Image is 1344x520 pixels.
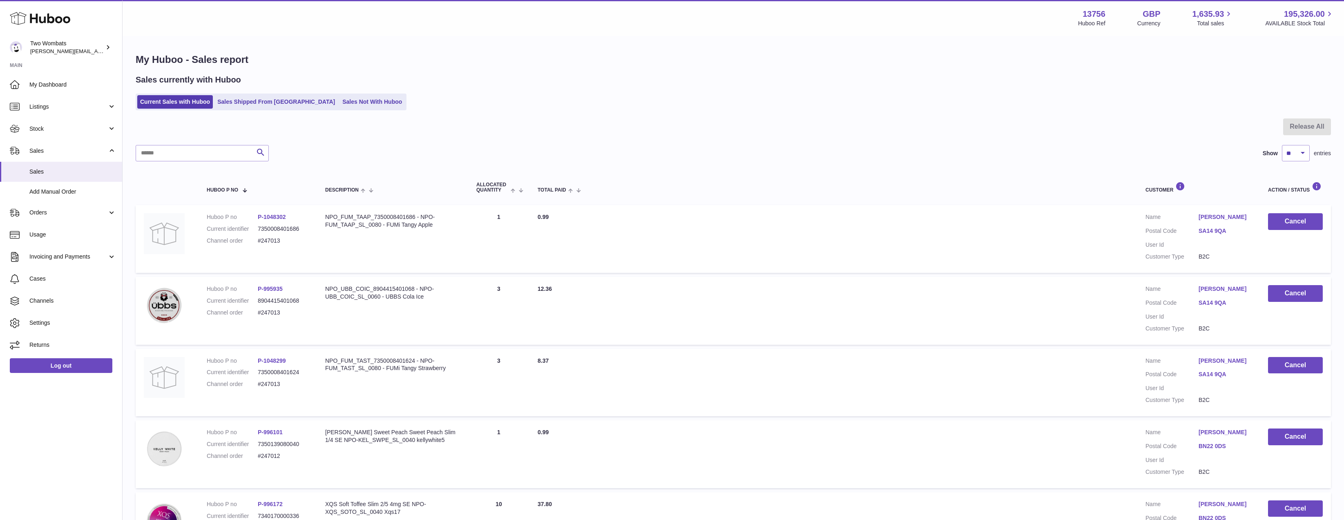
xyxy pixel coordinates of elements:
a: 1,635.93 Total sales [1192,9,1234,27]
span: My Dashboard [29,81,116,89]
dd: 7350008401624 [258,368,309,376]
span: Channels [29,297,116,305]
a: SA14 9QA [1199,227,1252,235]
div: NPO_FUM_TAST_7350008401624 - NPO-FUM_TAST_SL_0080 - FUMi Tangy Strawberry [325,357,460,373]
dt: Name [1145,213,1199,223]
span: Sales [29,168,116,176]
a: Sales Not With Huboo [339,95,405,109]
dt: Customer Type [1145,396,1199,404]
span: Orders [29,209,107,216]
dt: Postal Code [1145,370,1199,380]
dt: Channel order [207,237,258,245]
dt: Huboo P no [207,285,258,293]
dt: Huboo P no [207,357,258,365]
button: Cancel [1268,357,1323,374]
dt: User Id [1145,456,1199,464]
td: 1 [468,420,529,488]
dd: 7340170000336 [258,512,309,520]
div: [PERSON_NAME] Sweet Peach Sweet Peach Slim 1/4 SE NPO-KEL_SWPE_SL_0040 kellywhite5 [325,428,460,444]
a: Current Sales with Huboo [137,95,213,109]
dd: 7350008401686 [258,225,309,233]
dt: Name [1145,428,1199,438]
a: P-1048299 [258,357,286,364]
dd: #247013 [258,380,309,388]
dd: 8904415401068 [258,297,309,305]
button: Cancel [1268,213,1323,230]
dt: Current identifier [207,440,258,448]
img: no-photo.jpg [144,213,185,254]
h1: My Huboo - Sales report [136,53,1331,66]
td: 3 [468,349,529,417]
img: Kelly_White_Sweet_Peach_Slim_1_4_Nicotine_Pouches-7350139080040.webp [144,428,185,469]
div: NPO_FUM_TAAP_7350008401686 - NPO-FUM_TAAP_SL_0080 - FUMi Tangy Apple [325,213,460,229]
dt: Channel order [207,452,258,460]
span: ALLOCATED Quantity [476,182,509,193]
span: Stock [29,125,107,133]
span: Usage [29,231,116,239]
dd: B2C [1199,396,1252,404]
div: NPO_UBB_COIC_8904415401068 - NPO-UBB_COIC_SL_0060 - UBBS Cola Ice [325,285,460,301]
a: P-996101 [258,429,283,435]
span: Invoicing and Payments [29,253,107,261]
dt: Channel order [207,309,258,317]
span: [PERSON_NAME][EMAIL_ADDRESS][DOMAIN_NAME] [30,48,164,54]
div: Action / Status [1268,182,1323,193]
a: BN22 0DS [1199,442,1252,450]
button: Cancel [1268,285,1323,302]
span: Returns [29,341,116,349]
dt: User Id [1145,384,1199,392]
td: 3 [468,277,529,345]
dd: #247013 [258,309,309,317]
span: 12.36 [538,286,552,292]
div: XQS Soft Toffee Slim 2/5 4mg SE NPO-XQS_SOTO_SL_0040 Xqs17 [325,500,460,516]
div: Currency [1137,20,1161,27]
dt: Name [1145,285,1199,295]
a: P-995935 [258,286,283,292]
dt: User Id [1145,241,1199,249]
span: Listings [29,103,107,111]
dt: Huboo P no [207,428,258,436]
dt: User Id [1145,313,1199,321]
dt: Current identifier [207,368,258,376]
dd: #247013 [258,237,309,245]
dt: Name [1145,500,1199,510]
strong: 13756 [1083,9,1105,20]
span: entries [1314,150,1331,157]
dt: Current identifier [207,225,258,233]
td: 1 [468,205,529,273]
span: 0.99 [538,214,549,220]
a: SA14 9QA [1199,370,1252,378]
button: Cancel [1268,428,1323,445]
dt: Current identifier [207,297,258,305]
dt: Huboo P no [207,500,258,508]
strong: GBP [1143,9,1160,20]
label: Show [1263,150,1278,157]
dt: Current identifier [207,512,258,520]
dt: Postal Code [1145,227,1199,237]
a: P-996172 [258,501,283,507]
span: Cases [29,275,116,283]
span: Total sales [1197,20,1233,27]
a: [PERSON_NAME] [1199,285,1252,293]
img: alan@twowombats.com [10,41,22,54]
dd: B2C [1199,325,1252,333]
a: Log out [10,358,112,373]
dt: Channel order [207,380,258,388]
span: AVAILABLE Stock Total [1265,20,1334,27]
div: Customer [1145,182,1252,193]
a: Sales Shipped From [GEOGRAPHIC_DATA] [214,95,338,109]
a: [PERSON_NAME] [1199,357,1252,365]
span: 1,635.93 [1192,9,1224,20]
dt: Postal Code [1145,299,1199,309]
a: [PERSON_NAME] [1199,428,1252,436]
div: Two Wombats [30,40,104,55]
a: [PERSON_NAME] [1199,213,1252,221]
dt: Huboo P no [207,213,258,221]
img: no-photo.jpg [144,357,185,398]
span: Settings [29,319,116,327]
span: Huboo P no [207,187,238,193]
button: Cancel [1268,500,1323,517]
span: Sales [29,147,107,155]
span: Description [325,187,359,193]
dd: B2C [1199,253,1252,261]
